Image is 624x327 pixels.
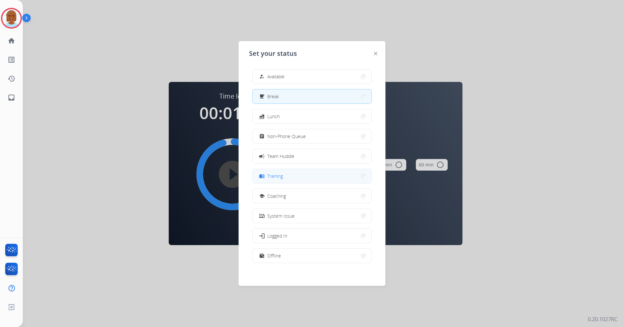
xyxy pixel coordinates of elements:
[267,133,306,140] span: Non-Phone Queue
[253,209,371,223] button: System Issue
[267,113,280,120] span: Lunch
[8,37,15,45] mat-icon: home
[8,94,15,101] mat-icon: inbox
[8,75,15,83] mat-icon: history
[253,189,371,203] button: Coaching
[259,114,265,119] mat-icon: fastfood
[253,149,371,163] button: Team Huddle
[588,315,617,323] p: 0.20.1027RC
[253,89,371,103] button: Break
[374,52,377,55] img: close-button
[2,9,21,27] img: avatar
[253,169,371,183] button: Training
[253,249,371,263] button: Offline
[267,212,295,219] span: System Issue
[249,49,297,58] span: Set your status
[8,56,15,64] mat-icon: list_alt
[267,73,285,80] span: Available
[259,213,265,219] mat-icon: phonelink_off
[267,173,283,179] span: Training
[267,232,287,239] span: Logged In
[267,153,294,160] span: Team Huddle
[259,133,265,139] mat-icon: assignment
[267,93,279,100] span: Break
[259,94,265,99] mat-icon: free_breakfast
[259,193,265,199] mat-icon: school
[259,74,265,79] mat-icon: how_to_reg
[259,173,265,179] mat-icon: menu_book
[267,252,281,259] span: Offline
[253,229,371,243] button: Logged In
[253,70,371,84] button: Available
[253,129,371,143] button: Non-Phone Queue
[259,253,265,258] mat-icon: work_off
[253,109,371,123] button: Lunch
[267,193,286,199] span: Coaching
[258,232,265,239] mat-icon: login
[258,153,265,159] mat-icon: campaign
